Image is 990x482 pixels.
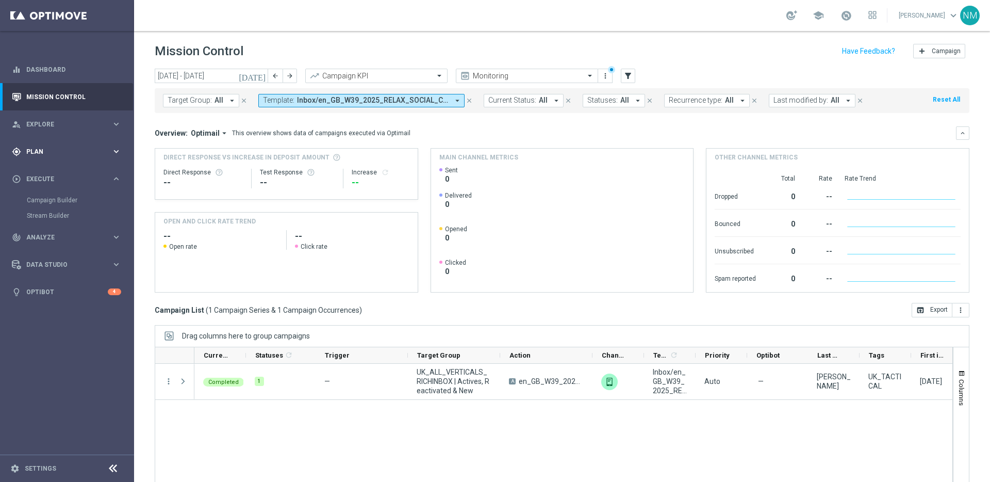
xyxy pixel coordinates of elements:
[208,306,359,315] span: 1 Campaign Series & 1 Campaign Occurrences
[509,378,516,384] span: A
[445,174,458,184] span: 0
[856,97,864,104] i: close
[869,351,884,359] span: Tags
[920,377,942,386] div: 22 Sep 2025, Monday
[214,96,223,105] span: All
[633,96,642,105] i: arrow_drop_down
[956,126,969,140] button: keyboard_arrow_down
[807,187,832,204] div: --
[283,349,293,361] span: Calculate column
[26,262,111,268] span: Data Studio
[26,176,111,182] span: Execute
[621,69,635,83] button: filter_alt
[283,69,297,83] button: arrow_forward
[26,149,111,155] span: Plan
[12,174,21,184] i: play_circle_outline
[260,176,335,189] div: --
[465,95,474,106] button: close
[255,351,283,359] span: Statuses
[286,72,293,79] i: arrow_forward
[842,47,895,55] input: Have Feedback?
[807,215,832,231] div: --
[220,128,229,138] i: arrow_drop_down
[715,269,756,286] div: Spam reported
[948,10,959,21] span: keyboard_arrow_down
[268,69,283,83] button: arrow_back
[918,47,926,55] i: add
[916,306,925,314] i: open_in_browser
[445,200,472,209] span: 0
[237,69,268,84] button: [DATE]
[768,187,795,204] div: 0
[12,83,121,110] div: Mission Control
[12,65,21,74] i: equalizer
[11,93,122,101] button: Mission Control
[715,153,798,162] h4: Other channel metrics
[352,168,409,176] div: Increase
[715,215,756,231] div: Bounced
[768,215,795,231] div: 0
[705,351,730,359] span: Priority
[539,96,548,105] span: All
[653,367,687,395] span: Inbox/en_GB_W39_2025_RELAX_SOCIAL_COMPETITION__NVIP_RI_TAC_GM
[807,174,832,183] div: Rate
[552,96,561,105] i: arrow_drop_down
[608,66,615,73] div: There are unsaved changes
[111,260,121,269] i: keyboard_arrow_right
[564,95,573,106] button: close
[239,71,267,81] i: [DATE]
[11,175,122,183] div: play_circle_outline Execute keyboard_arrow_right
[295,230,409,243] h2: --
[164,377,173,386] i: more_vert
[488,96,536,105] span: Current Status:
[12,278,121,306] div: Optibot
[111,232,121,242] i: keyboard_arrow_right
[11,66,122,74] div: equalizer Dashboard
[669,96,722,105] span: Recurrence type:
[12,120,21,129] i: person_search
[623,71,633,81] i: filter_alt
[653,351,668,359] span: Templates
[12,233,21,242] i: track_changes
[855,95,865,106] button: close
[453,96,462,105] i: arrow_drop_down
[208,379,239,385] span: Completed
[587,96,618,105] span: Statuses:
[227,96,237,105] i: arrow_drop_down
[664,94,750,107] button: Recurrence type: All arrow_drop_down
[912,306,969,314] multiple-options-button: Export to CSV
[26,83,121,110] a: Mission Control
[920,351,945,359] span: First in Range
[956,306,965,314] i: more_vert
[11,261,122,269] div: Data Studio keyboard_arrow_right
[12,233,111,242] div: Analyze
[725,96,734,105] span: All
[445,166,458,174] span: Sent
[111,119,121,129] i: keyboard_arrow_right
[768,242,795,259] div: 0
[484,94,564,107] button: Current Status: All arrow_drop_down
[439,153,518,162] h4: Main channel metrics
[959,130,966,137] i: keyboard_arrow_down
[25,465,56,472] a: Settings
[960,6,980,25] div: NM
[952,303,969,317] button: more_vert
[600,70,610,82] button: more_vert
[381,168,389,176] button: refresh
[704,377,720,385] span: Auto
[756,351,780,359] span: Optibot
[738,96,747,105] i: arrow_drop_down
[913,44,965,58] button: add Campaign
[182,332,310,340] span: Drag columns here to group campaigns
[12,174,111,184] div: Execute
[12,120,111,129] div: Explore
[807,269,832,286] div: --
[817,351,842,359] span: Last Modified By
[11,233,122,242] button: track_changes Analyze keyboard_arrow_right
[163,168,243,176] div: Direct Response
[11,288,122,296] div: lightbulb Optibot 4
[352,176,409,189] div: --
[417,351,460,359] span: Target Group
[958,379,966,406] span: Columns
